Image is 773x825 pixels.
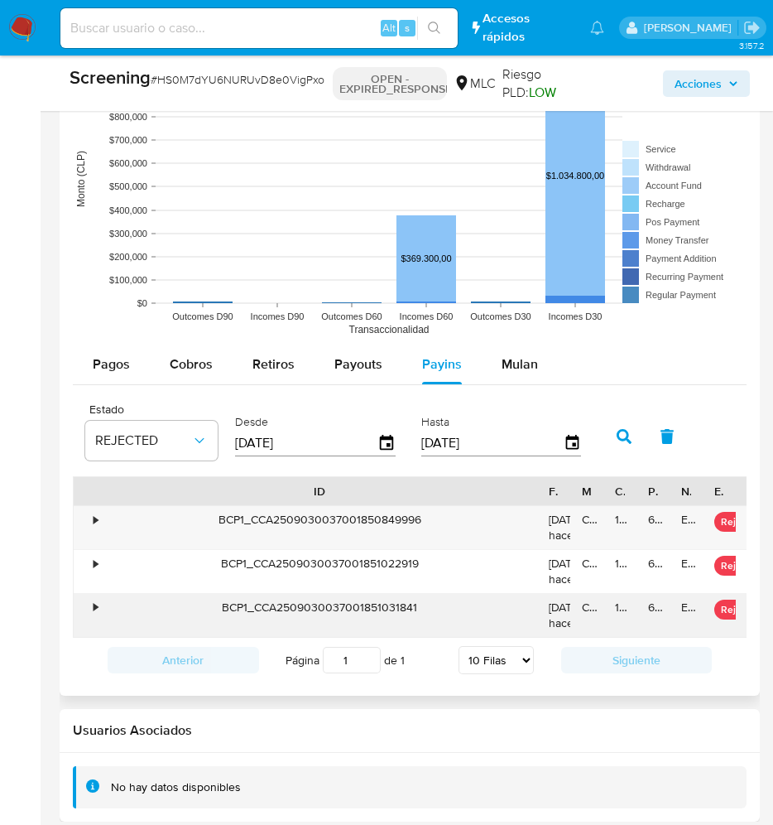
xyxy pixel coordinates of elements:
span: Accesos rápidos [483,10,574,45]
span: Acciones [675,70,722,97]
span: 3.157.2 [739,39,765,52]
span: LOW [529,83,556,102]
b: Screening [70,64,151,90]
a: Notificaciones [590,21,604,35]
p: OPEN - EXPIRED_RESPONSE [333,67,447,100]
span: Alt [382,20,396,36]
input: Buscar usuario o caso... [60,17,458,39]
p: jesica.barrios@mercadolibre.com [644,20,737,36]
span: # HS0M7dYU6NURUvD8e0VigPxo [151,71,324,88]
div: MLC [454,75,496,93]
button: search-icon [417,17,451,40]
a: Salir [743,19,761,36]
span: s [405,20,410,36]
span: Riesgo PLD: [502,65,568,101]
h2: Usuarios Asociados [73,722,747,739]
button: Acciones [663,70,750,97]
